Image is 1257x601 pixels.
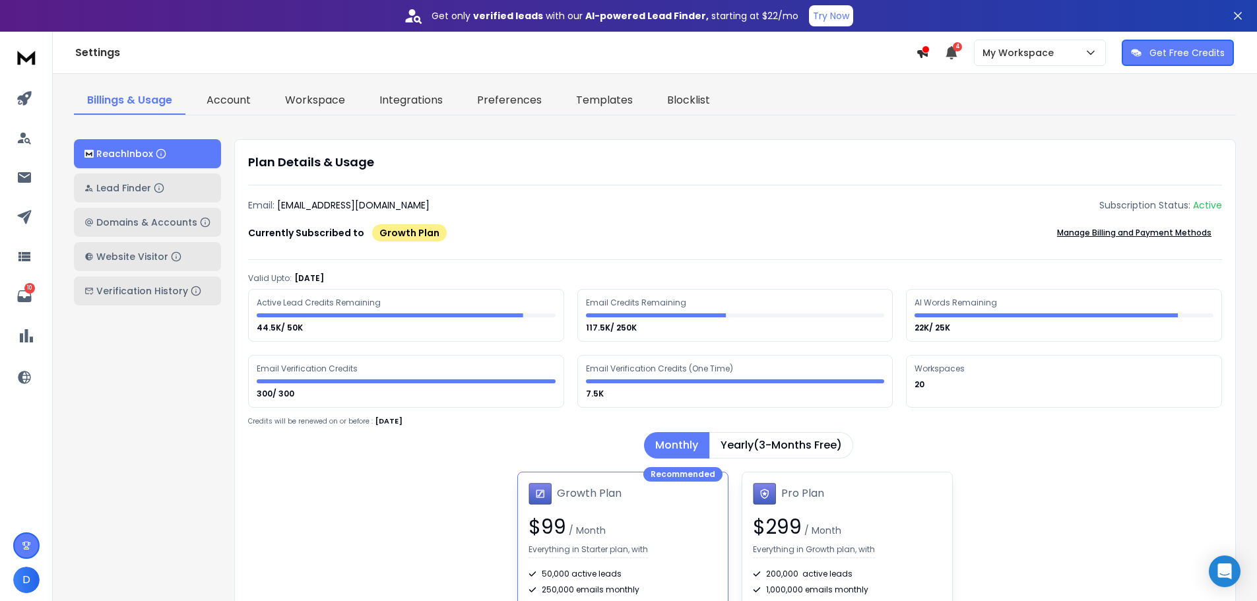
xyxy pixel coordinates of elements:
button: Domains & Accounts [74,208,221,237]
a: Account [193,87,264,115]
div: 50,000 active leads [529,569,717,579]
p: Subscription Status: [1099,199,1190,212]
p: 44.5K/ 50K [257,323,305,333]
button: D [13,567,40,593]
div: AI Words Remaining [915,298,999,308]
div: 1,000,000 emails monthly [753,585,942,595]
h1: Settings [75,45,916,61]
p: 22K/ 25K [915,323,952,333]
span: / Month [802,524,841,537]
p: [EMAIL_ADDRESS][DOMAIN_NAME] [277,199,430,212]
button: Manage Billing and Payment Methods [1047,220,1222,246]
strong: AI-powered Lead Finder, [585,9,709,22]
div: Growth Plan [372,224,447,241]
p: [DATE] [375,416,403,427]
div: 250,000 emails monthly [529,585,717,595]
p: Valid Upto: [248,273,292,284]
p: 7.5K [586,389,606,399]
p: Manage Billing and Payment Methods [1057,228,1211,238]
img: logo [84,150,94,158]
a: Preferences [464,87,555,115]
p: Get only with our starting at $22/mo [432,9,798,22]
button: ReachInbox [74,139,221,168]
a: Blocklist [654,87,723,115]
div: Active [1193,199,1222,212]
p: Everything in Growth plan, with [753,544,875,558]
a: Templates [563,87,646,115]
p: My Workspace [983,46,1059,59]
span: 4 [953,42,962,51]
p: Email: [248,199,274,212]
div: Email Credits Remaining [586,298,688,308]
h1: Growth Plan [557,486,622,501]
h1: Plan Details & Usage [248,153,1222,172]
p: 300/ 300 [257,389,296,399]
button: Lead Finder [74,174,221,203]
p: 20 [915,379,926,390]
strong: verified leads [473,9,543,22]
span: $ 299 [753,513,802,541]
span: $ 99 [529,513,566,541]
a: Billings & Usage [74,87,185,115]
p: [DATE] [294,273,324,284]
p: 117.5K/ 250K [586,323,639,333]
div: Email Verification Credits (One Time) [586,364,733,374]
h1: Pro Plan [781,486,824,501]
p: Currently Subscribed to [248,226,364,239]
a: Integrations [366,87,456,115]
a: 10 [11,283,38,309]
div: Workspaces [915,364,967,374]
button: Verification History [74,276,221,305]
div: Recommended [643,467,723,482]
img: Pro Plan icon [753,483,776,505]
a: Workspace [272,87,358,115]
span: / Month [566,524,606,537]
div: Open Intercom Messenger [1209,555,1241,587]
div: 200,000 active leads [753,569,942,579]
p: Credits will be renewed on or before : [248,416,373,426]
img: logo [13,45,40,69]
p: Try Now [813,9,849,22]
button: Monthly [644,432,709,459]
button: Website Visitor [74,242,221,271]
button: Get Free Credits [1122,40,1234,66]
p: Get Free Credits [1149,46,1225,59]
button: Yearly(3-Months Free) [709,432,853,459]
button: Try Now [809,5,853,26]
p: Everything in Starter plan, with [529,544,648,558]
p: 10 [24,283,35,294]
div: Email Verification Credits [257,364,360,374]
div: Active Lead Credits Remaining [257,298,383,308]
img: Growth Plan icon [529,483,552,505]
